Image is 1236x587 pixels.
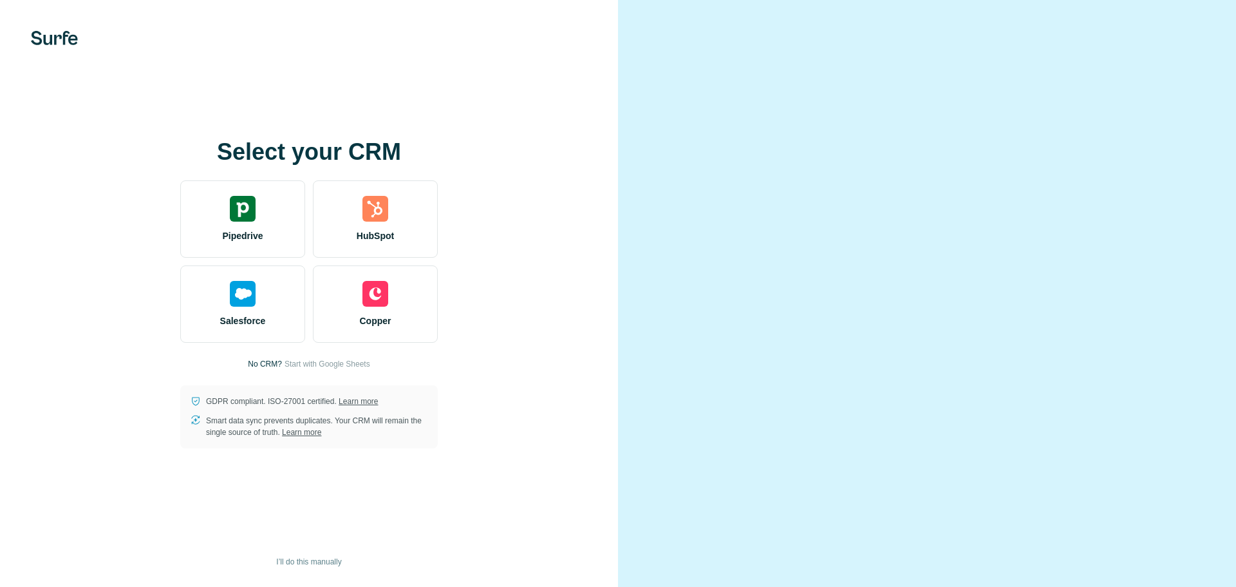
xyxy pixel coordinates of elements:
img: hubspot's logo [362,196,388,222]
img: pipedrive's logo [230,196,256,222]
p: No CRM? [248,358,282,370]
img: Surfe's logo [31,31,78,45]
img: copper's logo [362,281,388,307]
img: salesforce's logo [230,281,256,307]
span: Salesforce [220,314,266,327]
button: I’ll do this manually [267,552,350,572]
span: Pipedrive [222,229,263,242]
button: Start with Google Sheets [285,358,370,370]
a: Learn more [282,428,321,437]
h1: Select your CRM [180,139,438,165]
p: Smart data sync prevents duplicates. Your CRM will remain the single source of truth. [206,415,427,438]
a: Learn more [339,397,378,406]
span: HubSpot [357,229,394,242]
span: Copper [360,314,391,327]
span: I’ll do this manually [276,556,341,568]
p: GDPR compliant. ISO-27001 certified. [206,396,378,407]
